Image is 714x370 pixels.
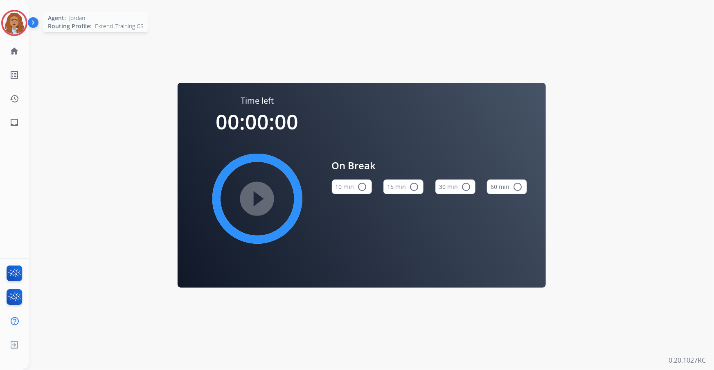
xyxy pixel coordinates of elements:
[9,94,19,104] mat-icon: history
[669,355,706,365] p: 0.20.1027RC
[513,182,523,192] mat-icon: radio_button_unchecked
[409,182,419,192] mat-icon: radio_button_unchecked
[435,179,475,194] button: 30 min
[48,14,66,22] span: Agent:
[241,95,274,107] span: Time left
[332,158,527,173] span: On Break
[332,179,372,194] button: 10 min
[69,14,85,22] span: Jordan
[461,182,471,192] mat-icon: radio_button_unchecked
[216,108,299,136] span: 00:00:00
[358,182,367,192] mat-icon: radio_button_unchecked
[383,179,423,194] button: 15 min
[487,179,527,194] button: 60 min
[9,70,19,80] mat-icon: list_alt
[9,118,19,127] mat-icon: inbox
[95,22,144,30] span: Extend_Training CS
[3,11,26,34] img: avatar
[48,22,92,30] span: Routing Profile:
[9,46,19,56] mat-icon: home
